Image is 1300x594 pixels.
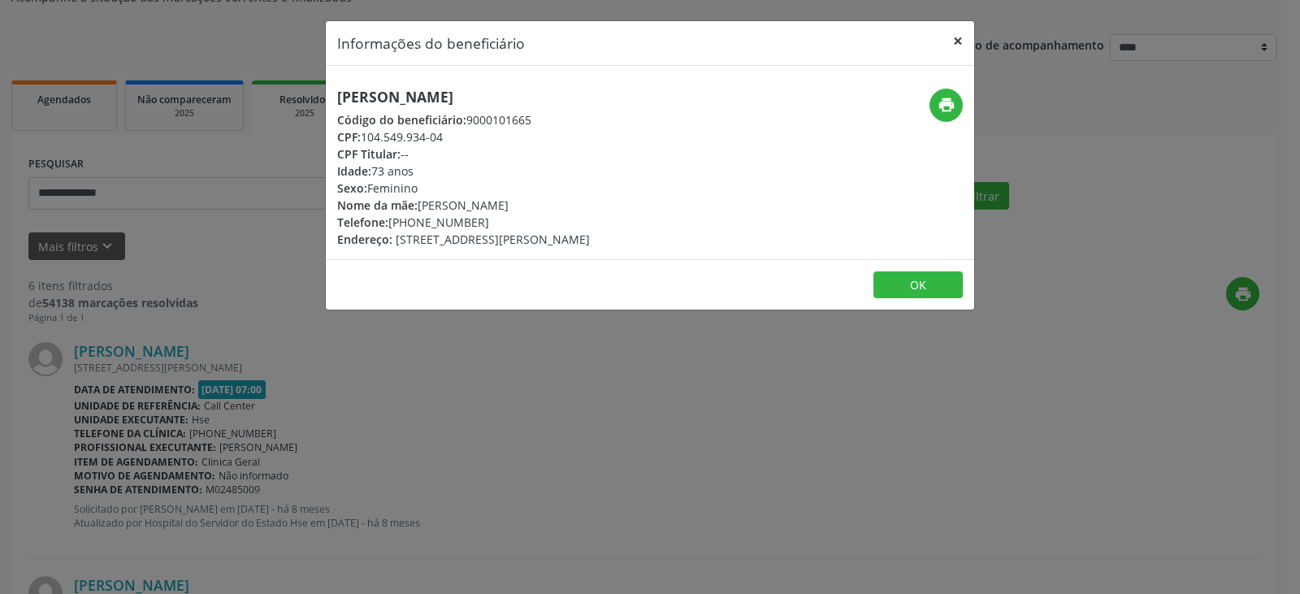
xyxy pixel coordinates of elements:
span: Nome da mãe: [337,197,418,213]
span: Endereço: [337,232,392,247]
div: 104.549.934-04 [337,128,590,145]
h5: Informações do beneficiário [337,33,525,54]
i: print [938,96,955,114]
span: Sexo: [337,180,367,196]
h5: [PERSON_NAME] [337,89,590,106]
div: [PHONE_NUMBER] [337,214,590,231]
span: Telefone: [337,215,388,230]
span: [STREET_ADDRESS][PERSON_NAME] [396,232,590,247]
span: CPF Titular: [337,146,401,162]
span: CPF: [337,129,361,145]
div: 9000101665 [337,111,590,128]
span: Código do beneficiário: [337,112,466,128]
button: OK [873,271,963,299]
div: 73 anos [337,163,590,180]
button: print [929,89,963,122]
div: Feminino [337,180,590,197]
div: -- [337,145,590,163]
span: Idade: [337,163,371,179]
button: Close [942,21,974,61]
div: [PERSON_NAME] [337,197,590,214]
